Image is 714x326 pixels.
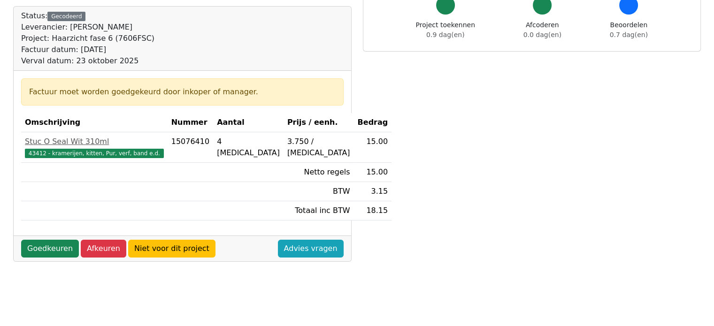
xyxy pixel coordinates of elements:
div: 3.750 / [MEDICAL_DATA] [287,136,350,159]
td: 3.15 [353,182,392,201]
div: Factuur datum: [DATE] [21,44,154,55]
span: 43412 - kramerijen, kitten, Pur, verf, band e.d. [25,149,164,158]
div: 4 [MEDICAL_DATA] [217,136,280,159]
a: Stuc O Seal Wit 310ml43412 - kramerijen, kitten, Pur, verf, band e.d. [25,136,164,159]
div: Factuur moet worden goedgekeurd door inkoper of manager. [29,86,336,98]
th: Aantal [213,113,284,132]
a: Afkeuren [81,240,126,258]
th: Omschrijving [21,113,168,132]
td: Totaal inc BTW [284,201,354,220]
div: Project toekennen [416,20,475,40]
span: 0.9 dag(en) [426,31,464,38]
td: 15.00 [353,132,392,163]
th: Bedrag [353,113,392,132]
div: Gecodeerd [47,12,85,21]
a: Goedkeuren [21,240,79,258]
div: Afcoderen [523,20,561,40]
td: Netto regels [284,163,354,182]
th: Prijs / eenh. [284,113,354,132]
div: Stuc O Seal Wit 310ml [25,136,164,147]
span: 0.7 dag(en) [610,31,648,38]
div: Verval datum: 23 oktober 2025 [21,55,154,67]
td: 15076410 [168,132,213,163]
a: Advies vragen [278,240,344,258]
td: 15.00 [353,163,392,182]
td: BTW [284,182,354,201]
div: Project: Haarzicht fase 6 (7606FSC) [21,33,154,44]
div: Beoordelen [610,20,648,40]
span: 0.0 dag(en) [523,31,561,38]
div: Leverancier: [PERSON_NAME] [21,22,154,33]
td: 18.15 [353,201,392,220]
div: Status: [21,10,154,67]
a: Niet voor dit project [128,240,215,258]
th: Nummer [168,113,213,132]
